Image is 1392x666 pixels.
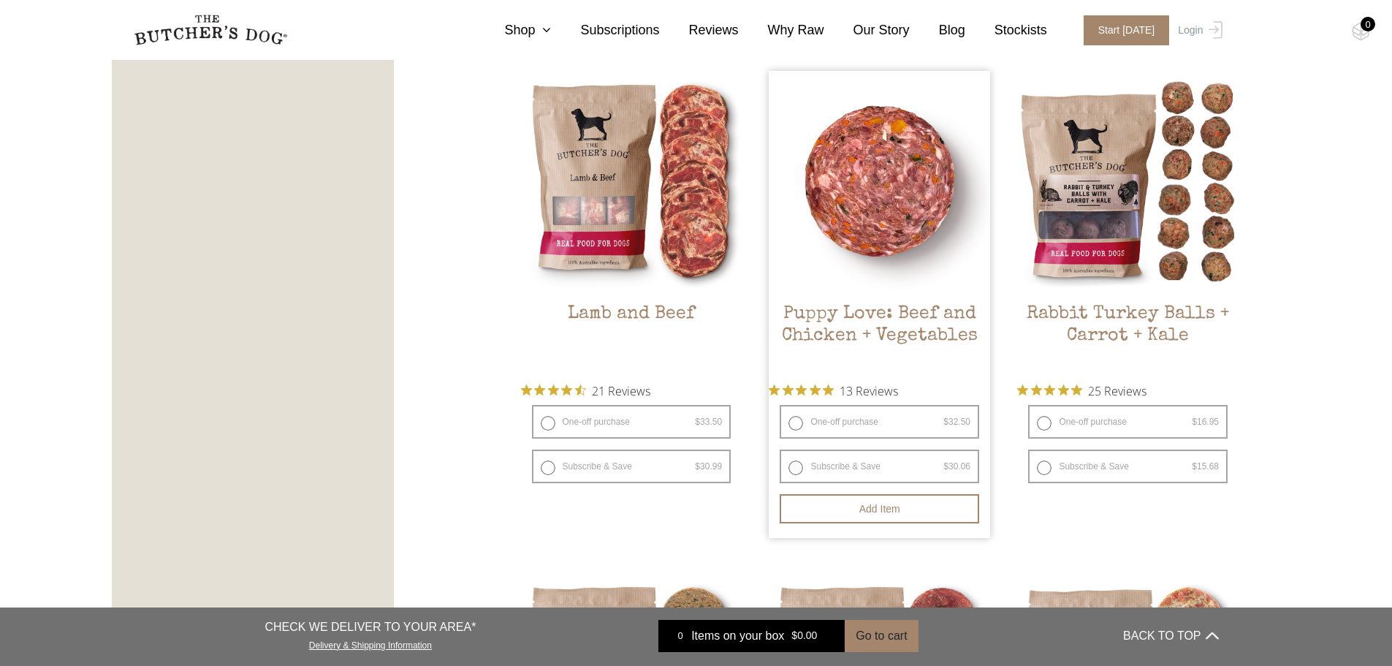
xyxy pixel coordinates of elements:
div: 0 [669,629,691,643]
img: TBD_Cart-Empty.png [1352,22,1370,41]
a: Why Raw [739,20,824,40]
label: Subscribe & Save [532,450,731,483]
img: Lamb and Beef [521,71,742,292]
bdi: 33.50 [695,417,722,427]
a: Blog [910,20,965,40]
h2: Rabbit Turkey Balls + Carrot + Kale [1017,303,1239,372]
a: Rabbit Turkey Balls + Carrot + KaleRabbit Turkey Balls + Carrot + Kale [1017,71,1239,373]
span: $ [791,630,797,642]
span: Start [DATE] [1084,15,1170,45]
img: Rabbit Turkey Balls + Carrot + Kale [1017,71,1239,292]
div: 0 [1361,17,1375,31]
a: Stockists [965,20,1047,40]
a: Puppy Love: Beef and Chicken + Vegetables [769,71,990,373]
label: Subscribe & Save [1028,450,1228,483]
span: $ [695,461,700,472]
label: One-off purchase [532,405,731,439]
a: Subscriptions [551,20,659,40]
button: Go to cart [845,620,918,652]
span: Items on your box [691,627,784,645]
span: 21 Reviews [592,379,650,401]
button: Add item [780,494,979,523]
bdi: 30.99 [695,461,722,472]
p: CHECK WE DELIVER TO YOUR AREA* [265,618,476,636]
span: $ [943,417,948,427]
span: 13 Reviews [840,379,898,401]
label: One-off purchase [780,405,979,439]
button: Rated 4.6 out of 5 stars from 21 reviews. Jump to reviews. [521,379,650,401]
button: BACK TO TOP [1123,618,1218,654]
bdi: 15.68 [1192,461,1219,472]
a: Reviews [660,20,739,40]
a: Delivery & Shipping Information [309,637,432,651]
a: 0 Items on your box $0.00 [658,620,845,652]
label: One-off purchase [1028,405,1228,439]
a: Our Story [824,20,910,40]
bdi: 30.06 [943,461,970,472]
button: Rated 5 out of 5 stars from 13 reviews. Jump to reviews. [769,379,898,401]
a: Lamb and BeefLamb and Beef [521,71,742,373]
h2: Puppy Love: Beef and Chicken + Vegetables [769,303,990,372]
bdi: 0.00 [791,630,817,642]
span: $ [943,461,948,472]
h2: Lamb and Beef [521,303,742,372]
span: 25 Reviews [1088,379,1146,401]
a: Start [DATE] [1069,15,1175,45]
bdi: 16.95 [1192,417,1219,427]
span: $ [1192,417,1197,427]
label: Subscribe & Save [780,450,979,483]
bdi: 32.50 [943,417,970,427]
a: Shop [475,20,551,40]
span: $ [695,417,700,427]
button: Rated 5 out of 5 stars from 25 reviews. Jump to reviews. [1017,379,1146,401]
a: Login [1174,15,1222,45]
span: $ [1192,461,1197,472]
